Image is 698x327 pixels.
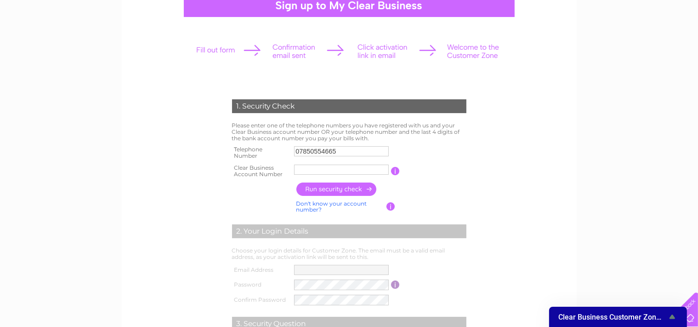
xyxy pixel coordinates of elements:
[232,99,466,113] div: 1. Security Check
[386,202,395,211] input: Information
[230,277,292,293] th: Password
[569,39,587,46] a: Water
[230,162,292,180] th: Clear Business Account Number
[230,143,292,162] th: Telephone Number
[391,167,400,175] input: Information
[592,39,613,46] a: Energy
[391,281,400,289] input: Information
[132,5,567,45] div: Clear Business is a trading name of Verastar Limited (registered in [GEOGRAPHIC_DATA] No. 3667643...
[558,311,678,322] button: Show survey - Clear Business Customer Zone Survey
[525,5,588,16] a: 0333 014 3131
[232,224,466,238] div: 2. Your Login Details
[651,39,664,46] a: Blog
[558,313,667,321] span: Clear Business Customer Zone Survey
[230,263,292,277] th: Email Address
[230,120,469,143] td: Please enter one of the telephone numbers you have registered with us and your Clear Business acc...
[230,245,469,263] td: Choose your login details for Customer Zone. The email must be a valid email address, as your act...
[24,24,71,52] img: logo.png
[618,39,646,46] a: Telecoms
[230,293,292,308] th: Confirm Password
[296,200,367,213] a: Don't know your account number?
[670,39,692,46] a: Contact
